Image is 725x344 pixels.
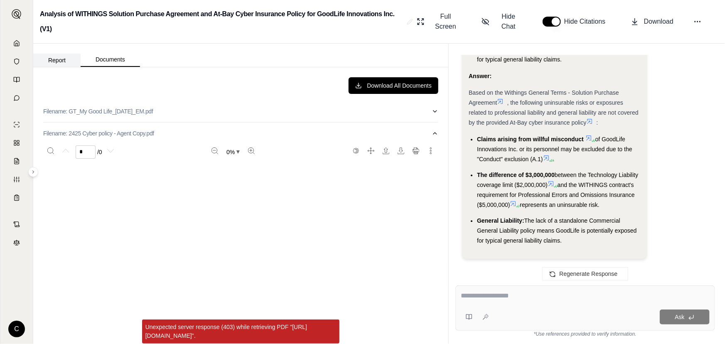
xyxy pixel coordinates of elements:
[477,172,638,188] span: between the Technology Liability coverage limit ($2,000,000)
[520,201,599,208] span: represents an uninsurable risk.
[44,144,57,157] button: Search
[8,6,25,22] button: Expand sidebar
[477,217,524,224] span: General Liability:
[627,13,677,30] button: Download
[409,144,423,157] button: Print
[81,53,140,67] button: Documents
[8,321,25,337] div: C
[59,144,72,157] button: Previous page
[675,314,684,320] span: Ask
[5,35,28,52] a: Home
[477,182,635,208] span: and the WITHINGS contract's requirement for Professional Errors and Omissions Insurance ($5,000,000)
[208,144,221,157] button: Zoom out
[559,270,617,277] span: Regenerate Response
[5,116,28,133] a: Single Policy
[226,148,235,156] span: 0 %
[379,144,393,157] button: Open file
[477,136,584,143] span: Claims arising from willful misconduct
[12,9,22,19] img: Expand sidebar
[28,167,38,177] button: Expand sidebar
[245,144,258,157] button: Zoom in
[5,90,28,106] a: Chat
[104,144,117,157] button: Next page
[477,36,637,63] span: The lack of a standalone Commercial General Liability policy means GoodLife is potentially expose...
[223,145,243,159] button: Zoom document
[564,17,611,27] span: Hide Citations
[5,153,28,170] a: Claim Coverage
[43,123,438,144] button: Filename: 2425 Cyber policy - Agent Copy.pdf
[596,119,598,126] span: :
[494,12,523,32] span: Hide Chat
[553,156,555,162] span: .
[5,53,28,70] a: Documents Vault
[469,73,492,79] strong: Answer:
[542,267,628,280] button: Regenerate Response
[394,144,408,157] button: Download
[5,234,28,251] a: Legal Search Engine
[455,331,715,337] div: *Use references provided to verify information.
[477,217,637,244] span: The lack of a standalone Commercial General Liability policy means GoodLife is potentially expose...
[5,135,28,151] a: Policy Comparisons
[5,171,28,188] a: Custom Report
[469,89,619,106] span: Based on the Withings General Terms - Solution Purchase Agreement
[413,8,465,35] button: Full Screen
[349,144,363,157] button: Switch to the dark theme
[478,8,526,35] button: Hide Chat
[349,77,438,94] button: Download All Documents
[5,216,28,233] a: Contract Analysis
[477,172,555,178] span: The difference of $3,000,000
[424,144,437,157] button: More actions
[477,136,632,162] span: of GoodLife Innovations Inc. or its personnel may be excluded due to the "Conduct" exclusion (A.1)
[469,99,639,126] span: , the following uninsurable risks or exposures related to professional liability and general liab...
[142,319,340,344] div: Unexpected server response (403) while retrieving PDF "[URL][DOMAIN_NAME]".
[97,148,102,156] span: / 0
[5,189,28,206] a: Coverage Table
[76,145,96,159] input: Enter a page number
[43,107,153,115] p: Filename: GT_My Good Life_[DATE]_EM.pdf
[660,310,710,324] button: Ask
[364,144,378,157] button: Full screen
[43,101,438,122] button: Filename: GT_My Good Life_[DATE]_EM.pdf
[5,71,28,88] a: Prompt Library
[644,17,673,27] span: Download
[43,129,154,138] p: Filename: 2425 Cyber policy - Agent Copy.pdf
[33,54,81,67] button: Report
[430,12,462,32] span: Full Screen
[40,7,403,37] h2: Analysis of WITHINGS Solution Purchase Agreement and At-Bay Cyber Insurance Policy for GoodLife I...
